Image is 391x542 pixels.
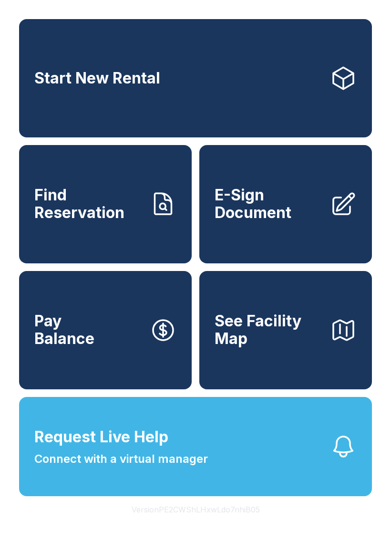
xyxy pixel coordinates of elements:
span: Request Live Help [34,426,168,448]
a: Find Reservation [19,145,192,263]
a: Start New Rental [19,19,372,137]
a: PayBalance [19,271,192,389]
button: Request Live HelpConnect with a virtual manager [19,397,372,496]
a: E-Sign Document [199,145,372,263]
span: E-Sign Document [215,187,322,221]
span: See Facility Map [215,313,322,347]
span: Connect with a virtual manager [34,450,208,468]
button: VersionPE2CWShLHxwLdo7nhiB05 [124,496,268,523]
button: See Facility Map [199,271,372,389]
span: Find Reservation [34,187,142,221]
span: Start New Rental [34,70,160,87]
span: Pay Balance [34,313,94,347]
